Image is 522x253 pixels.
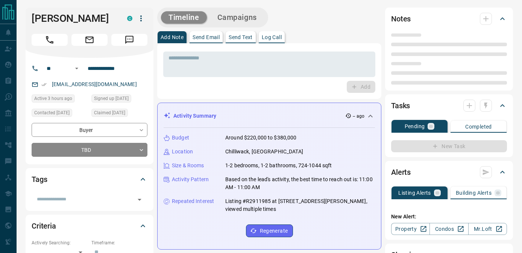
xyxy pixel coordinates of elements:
p: -- ago [353,113,364,120]
p: Chilliwack, [GEOGRAPHIC_DATA] [225,148,303,156]
h2: Notes [391,13,411,25]
span: Signed up [DATE] [94,95,129,102]
p: Log Call [262,35,282,40]
button: Regenerate [246,224,293,237]
div: Tags [32,170,147,188]
span: Claimed [DATE] [94,109,125,117]
span: Call [32,34,68,46]
p: Listing #R2911985 at [STREET_ADDRESS][PERSON_NAME], viewed multiple times [225,197,375,213]
p: Send Text [229,35,253,40]
p: Building Alerts [456,190,492,195]
div: Buyer [32,123,147,137]
p: Actively Searching: [32,239,88,246]
div: Thu Jun 19 2025 [91,94,147,105]
a: [EMAIL_ADDRESS][DOMAIN_NAME] [52,81,137,87]
p: Listing Alerts [398,190,431,195]
p: Budget [172,134,189,142]
p: Around $220,000 to $380,000 [225,134,297,142]
p: Activity Summary [173,112,216,120]
div: Fri Jul 04 2025 [32,109,88,119]
div: Tasks [391,97,507,115]
span: Message [111,34,147,46]
h2: Criteria [32,220,56,232]
span: Email [71,34,108,46]
p: Pending [405,124,425,129]
p: Location [172,148,193,156]
p: Size & Rooms [172,162,204,170]
div: Activity Summary-- ago [164,109,375,123]
p: 1-2 bedrooms, 1-2 bathrooms, 724-1044 sqft [225,162,332,170]
p: Timeframe: [91,239,147,246]
span: Active 3 hours ago [34,95,72,102]
button: Open [72,64,81,73]
svg: Email Verified [41,82,47,87]
p: Based on the lead's activity, the best time to reach out is: 11:00 AM - 11:00 AM [225,176,375,191]
p: Repeated Interest [172,197,214,205]
h2: Tasks [391,100,410,112]
div: TBD [32,143,147,157]
div: Criteria [32,217,147,235]
div: Fri Sep 12 2025 [32,94,88,105]
h2: Tags [32,173,47,185]
div: Alerts [391,163,507,181]
p: Send Email [193,35,220,40]
p: New Alert: [391,213,507,221]
div: Thu Jun 19 2025 [91,109,147,119]
a: Condos [429,223,468,235]
button: Campaigns [210,11,264,24]
h1: [PERSON_NAME] [32,12,116,24]
span: Contacted [DATE] [34,109,70,117]
button: Open [134,194,145,205]
h2: Alerts [391,166,411,178]
div: condos.ca [127,16,132,21]
p: Activity Pattern [172,176,209,183]
a: Mr.Loft [468,223,507,235]
p: Completed [465,124,492,129]
a: Property [391,223,430,235]
p: Add Note [161,35,184,40]
div: Notes [391,10,507,28]
button: Timeline [161,11,207,24]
